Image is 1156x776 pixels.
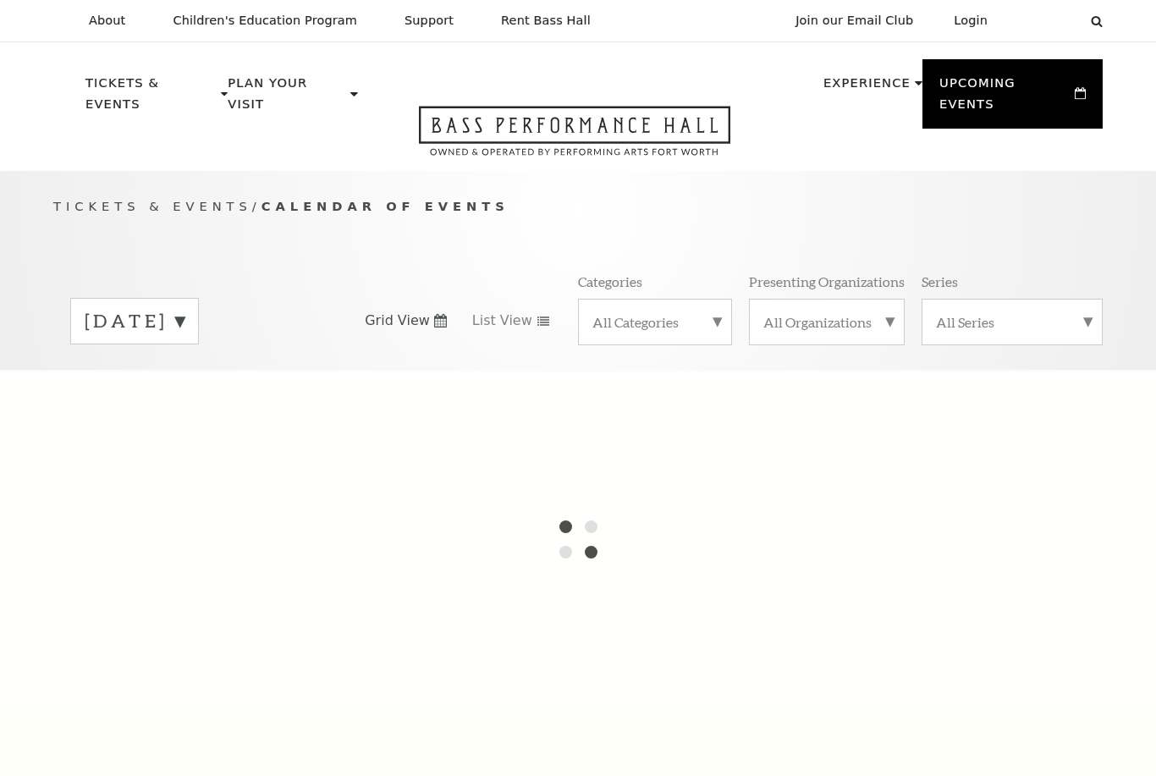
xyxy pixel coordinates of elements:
span: Grid View [365,311,430,330]
p: / [53,196,1103,217]
p: Rent Bass Hall [501,14,591,28]
label: [DATE] [85,308,184,334]
p: Plan Your Visit [228,73,346,124]
p: Categories [578,272,642,290]
p: About [89,14,125,28]
p: Series [922,272,958,290]
p: Upcoming Events [939,73,1071,124]
select: Select: [1015,13,1075,29]
label: All Categories [592,313,718,331]
label: All Series [936,313,1088,331]
p: Presenting Organizations [749,272,905,290]
p: Tickets & Events [85,73,217,124]
label: All Organizations [763,313,890,331]
span: List View [472,311,532,330]
span: Calendar of Events [261,199,509,213]
p: Children's Education Program [173,14,357,28]
span: Tickets & Events [53,199,252,213]
p: Support [405,14,454,28]
p: Experience [823,73,911,103]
